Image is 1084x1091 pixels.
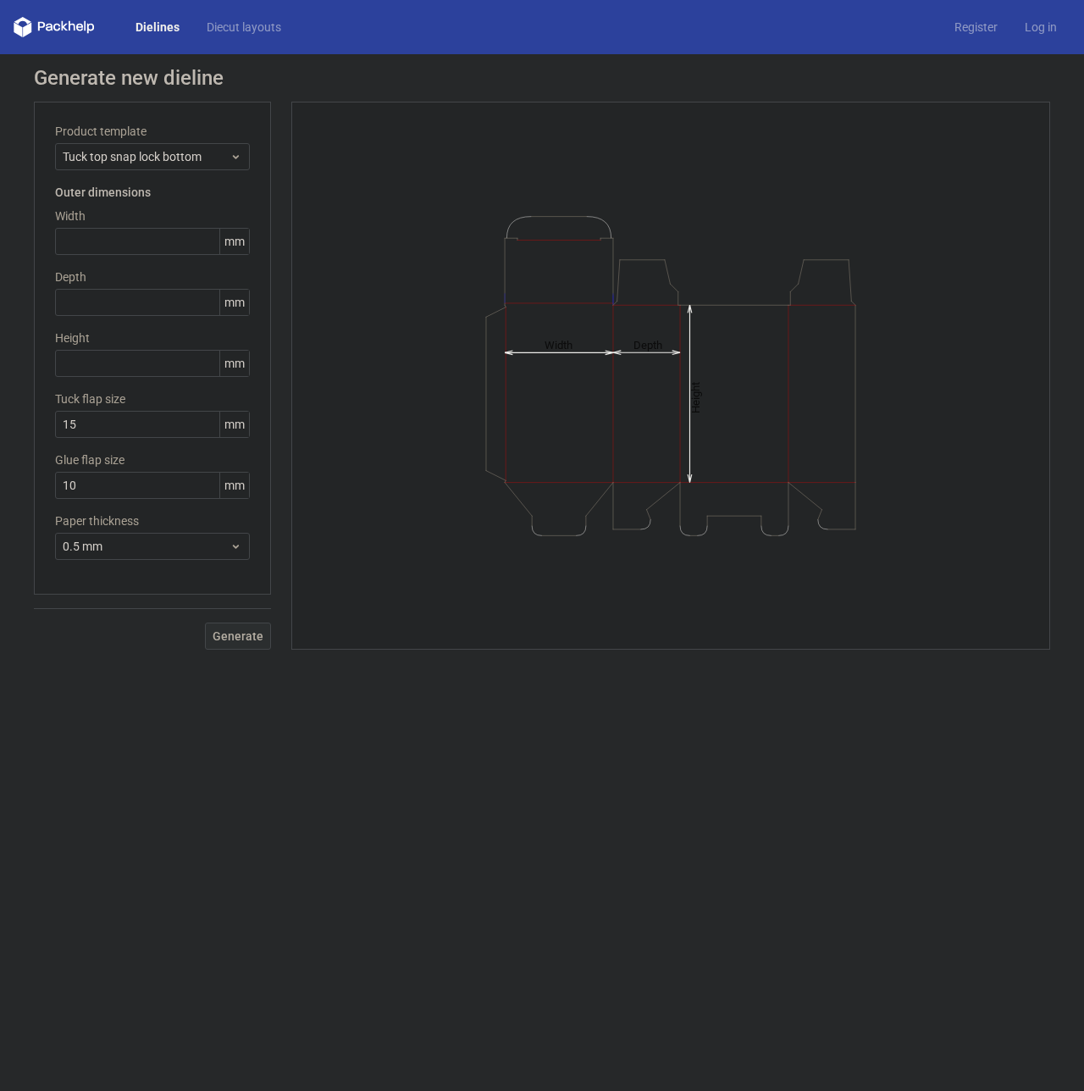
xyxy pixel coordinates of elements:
[55,390,250,407] label: Tuck flap size
[63,148,230,165] span: Tuck top snap lock bottom
[55,208,250,224] label: Width
[55,269,250,285] label: Depth
[55,451,250,468] label: Glue flap size
[219,351,249,376] span: mm
[63,538,230,555] span: 0.5 mm
[1011,19,1070,36] a: Log in
[34,68,1050,88] h1: Generate new dieline
[219,290,249,315] span: mm
[55,512,250,529] label: Paper thickness
[55,330,250,346] label: Height
[941,19,1011,36] a: Register
[689,381,702,413] tspan: Height
[545,338,572,351] tspan: Width
[122,19,193,36] a: Dielines
[633,338,662,351] tspan: Depth
[219,412,249,437] span: mm
[219,473,249,498] span: mm
[219,229,249,254] span: mm
[55,184,250,201] h3: Outer dimensions
[55,123,250,140] label: Product template
[193,19,295,36] a: Diecut layouts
